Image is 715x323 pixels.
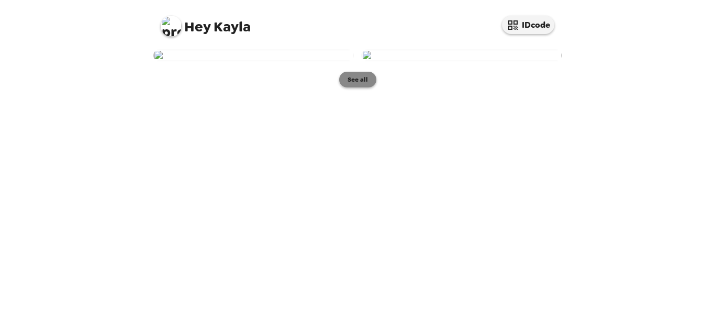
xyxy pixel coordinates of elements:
span: Kayla [161,10,251,34]
img: profile pic [161,16,182,37]
button: See all [339,72,376,87]
img: user-251337 [362,50,562,61]
button: IDcode [502,16,554,34]
span: Hey [184,17,210,36]
img: user-279130 [153,50,353,61]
